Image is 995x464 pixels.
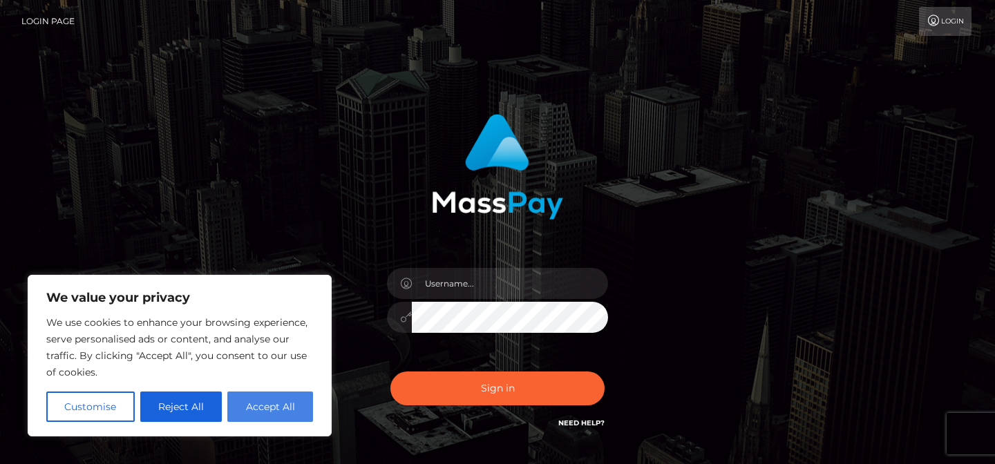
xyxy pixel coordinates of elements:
p: We use cookies to enhance your browsing experience, serve personalised ads or content, and analys... [46,314,313,380]
button: Reject All [140,391,222,422]
a: Login [919,7,972,36]
p: We value your privacy [46,289,313,306]
div: We value your privacy [28,275,332,436]
img: MassPay Login [432,114,563,220]
input: Username... [412,268,608,299]
button: Customise [46,391,135,422]
a: Login Page [21,7,75,36]
button: Accept All [227,391,313,422]
a: Need Help? [558,418,605,427]
button: Sign in [390,371,605,405]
